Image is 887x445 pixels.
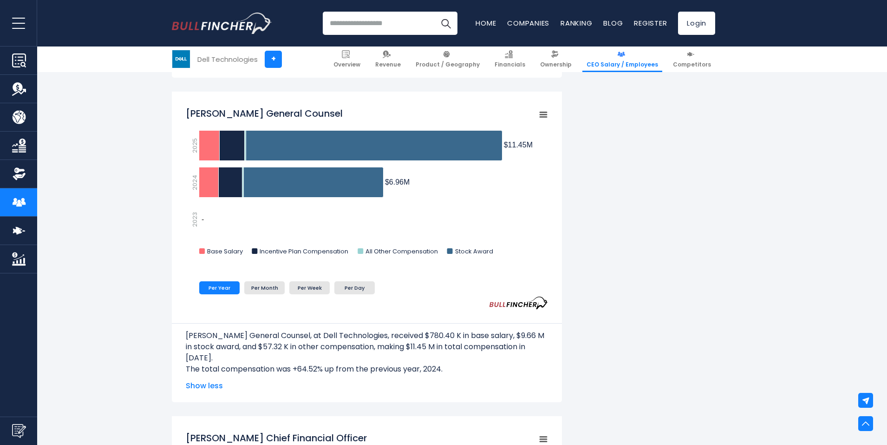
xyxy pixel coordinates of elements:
[507,18,549,28] a: Companies
[197,54,258,65] div: Dell Technologies
[540,61,572,68] span: Ownership
[186,380,548,392] span: Show less
[673,61,711,68] span: Competitors
[365,247,438,256] text: All Other Compensation
[371,46,405,72] a: Revenue
[416,61,480,68] span: Product / Geography
[190,138,199,153] text: 2025
[202,215,204,223] text: -
[186,102,548,265] svg: Richard J. Rothberg General Counsel
[289,281,330,294] li: Per Week
[603,18,623,28] a: Blog
[207,247,243,256] text: Base Salary
[190,174,199,190] text: 2024
[587,61,658,68] span: CEO Salary / Employees
[186,364,548,375] p: The total compensation was +64.52% up from the previous year, 2024.
[190,212,199,227] text: 2023
[260,247,348,256] text: Incentive Plan Compensation
[172,50,190,68] img: DELL logo
[265,51,282,68] a: +
[334,281,375,294] li: Per Day
[186,107,343,120] tspan: [PERSON_NAME] General Counsel
[536,46,576,72] a: Ownership
[490,46,529,72] a: Financials
[12,167,26,181] img: Ownership
[244,281,285,294] li: Per Month
[172,13,272,34] a: Go to homepage
[329,46,365,72] a: Overview
[199,281,240,294] li: Per Year
[634,18,667,28] a: Register
[504,141,533,149] tspan: $11.45M
[582,46,662,72] a: CEO Salary / Employees
[186,432,367,445] tspan: [PERSON_NAME] Chief Financial Officer
[375,61,401,68] span: Revenue
[495,61,525,68] span: Financials
[385,178,410,186] tspan: $6.96M
[476,18,496,28] a: Home
[669,46,715,72] a: Competitors
[186,330,548,364] p: [PERSON_NAME] General Counsel, at Dell Technologies, received $780.40 K in base salary, $9.66 M i...
[172,13,272,34] img: Bullfincher logo
[434,12,457,35] button: Search
[411,46,484,72] a: Product / Geography
[333,61,360,68] span: Overview
[678,12,715,35] a: Login
[455,247,493,256] text: Stock Award
[561,18,592,28] a: Ranking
